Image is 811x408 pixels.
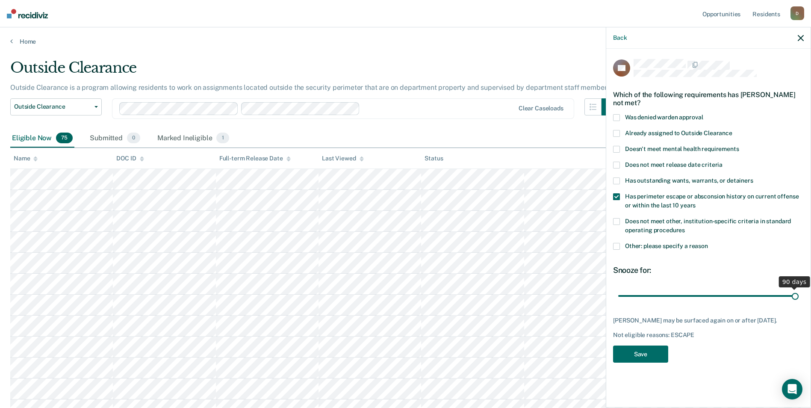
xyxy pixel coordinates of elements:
[10,38,801,45] a: Home
[10,83,612,92] p: Outside Clearance is a program allowing residents to work on assignments located outside the secu...
[625,161,723,168] span: Does not meet release date criteria
[625,177,753,184] span: Has outstanding wants, warrants, or detainers
[779,276,810,287] div: 90 days
[625,145,739,152] span: Doesn't meet mental health requirements
[625,218,791,234] span: Does not meet other, institution-specific criteria in standard operating procedures
[156,129,231,148] div: Marked Ineligible
[116,155,144,162] div: DOC ID
[625,114,703,121] span: Was denied warden approval
[56,133,73,144] span: 75
[219,155,291,162] div: Full-term Release Date
[625,193,799,209] span: Has perimeter escape or absconsion history on current offense or within the last 10 years
[782,379,802,399] div: Open Intercom Messenger
[613,331,804,339] div: Not eligible reasons: ESCAPE
[88,129,142,148] div: Submitted
[7,9,48,18] img: Recidiviz
[613,317,804,324] div: [PERSON_NAME] may be surfaced again on or after [DATE].
[127,133,140,144] span: 0
[519,105,563,112] div: Clear caseloads
[425,155,443,162] div: Status
[10,129,74,148] div: Eligible Now
[613,346,668,363] button: Save
[10,59,619,83] div: Outside Clearance
[613,84,804,114] div: Which of the following requirements has [PERSON_NAME] not met?
[14,155,38,162] div: Name
[790,6,804,20] div: D
[613,34,627,41] button: Back
[613,266,804,275] div: Snooze for:
[625,242,708,249] span: Other: please specify a reason
[322,155,363,162] div: Last Viewed
[216,133,229,144] span: 1
[625,130,732,136] span: Already assigned to Outside Clearance
[14,103,91,110] span: Outside Clearance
